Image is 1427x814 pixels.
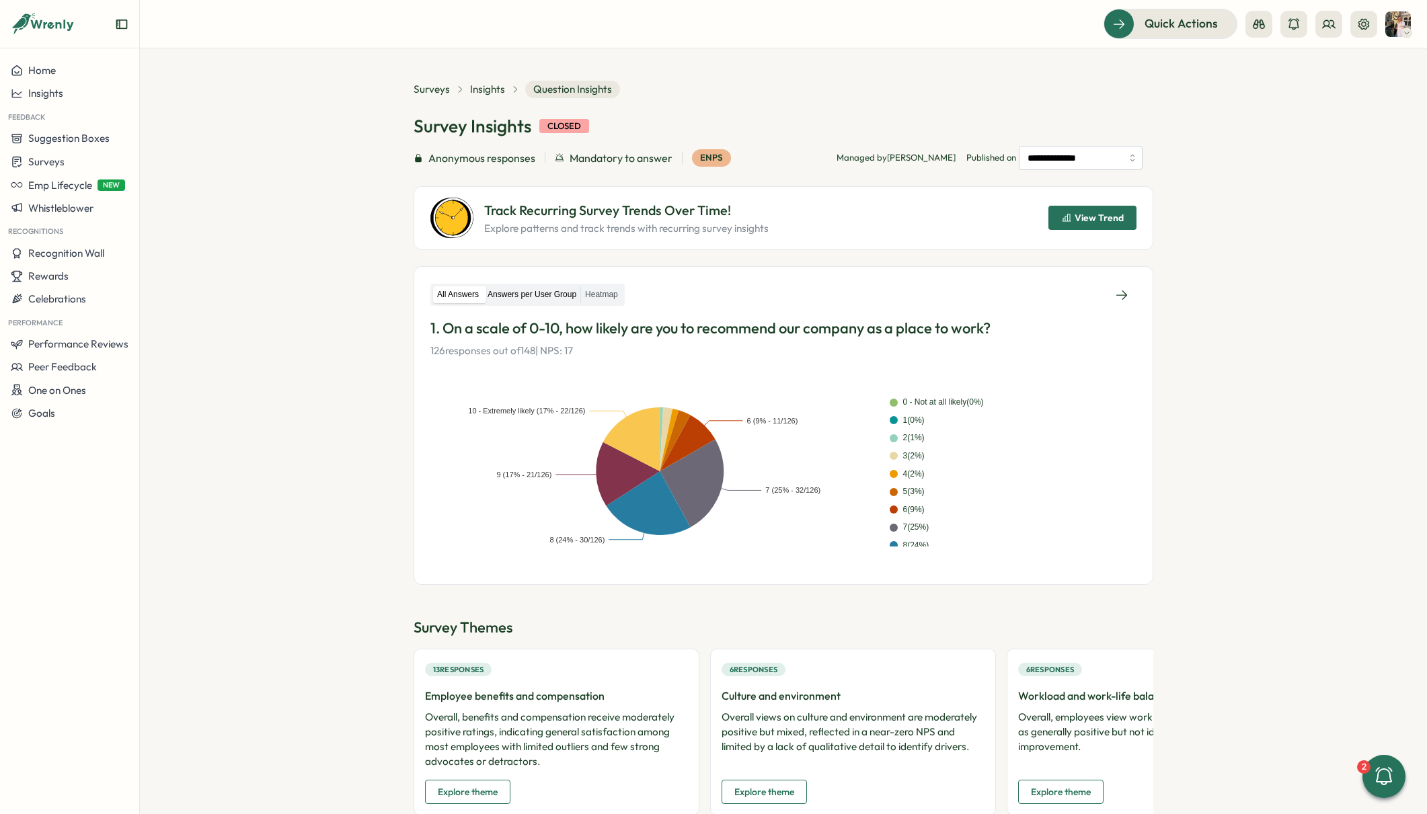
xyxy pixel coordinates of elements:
span: NEW [98,179,125,191]
button: Quick Actions [1104,9,1237,38]
span: One on Ones [28,384,86,397]
text: 8 (24% - 30/126) [549,536,605,544]
p: 126 responses out of 148 | NPS: 17 [430,343,1136,358]
span: Surveys [28,155,65,168]
span: Quick Actions [1145,15,1218,32]
span: Published on [966,146,1143,170]
span: Mandatory to answer [570,150,672,167]
div: 8 ( 24 %) [903,539,929,552]
p: Overall views on culture and environment are moderately positive but mixed, reflected in a near-z... [722,710,985,754]
div: 5 ( 3 %) [903,485,925,498]
div: 1 ( 0 %) [903,414,925,427]
span: [PERSON_NAME] [887,152,956,163]
a: Surveys [414,82,450,97]
div: 4 ( 2 %) [903,468,925,481]
span: 13 responses [433,663,484,676]
span: 6 responses [730,663,778,676]
button: Explore theme [425,780,510,804]
h3: Employee benefits and compensation [425,688,688,704]
text: 10 - Extremely likely (17% - 22/126) [468,407,585,415]
h3: Culture and environment [722,688,985,704]
label: Heatmap [581,286,622,303]
div: 0 - Not at all likely ( 0 %) [903,396,984,409]
div: Survey Themes [414,617,1153,638]
span: Suggestion Boxes [28,132,110,145]
img: Hannah Saunders [1385,11,1411,37]
div: closed [539,119,589,134]
button: Explore theme [1018,780,1104,804]
text: 7 (25% - 32/126) [765,487,820,495]
span: Recognition Wall [28,247,104,259]
div: 2 ( 1 %) [903,432,925,444]
span: Explore theme [734,780,794,803]
p: Managed by [837,152,956,164]
label: All Answers [433,286,483,303]
p: 1. On a scale of 0-10, how likely are you to recommend our company as a place to work? [430,318,1136,339]
h3: Workload and work-life balance [1018,688,1281,704]
div: 6 ( 9 %) [903,503,925,516]
span: Insights [28,87,63,99]
div: 7 ( 25 %) [903,521,929,534]
div: eNPS [692,149,731,167]
button: Expand sidebar [115,17,128,31]
a: Insights [470,82,505,97]
div: 3 ( 2 %) [903,450,925,462]
div: 2 [1357,760,1371,774]
span: Emp Lifecycle [28,179,92,192]
span: Whistleblower [28,202,93,214]
span: View Trend [1075,213,1124,222]
button: View Trend [1048,206,1136,230]
span: Explore theme [438,780,498,803]
button: 2 [1362,755,1405,798]
span: Rewards [28,270,69,282]
span: Question Insights [525,81,620,98]
span: Explore theme [1031,780,1091,803]
h1: Survey Insights [414,114,531,138]
text: 9 (17% - 21/126) [496,471,551,479]
p: Overall, benefits and compensation receive moderately positive ratings, indicating general satisf... [425,710,688,769]
p: Overall, employees view workload and work-life balance as generally positive but not ideal, indic... [1018,710,1281,754]
p: Explore patterns and track trends with recurring survey insights [484,221,769,236]
p: Track Recurring Survey Trends Over Time! [484,200,769,221]
span: Home [28,64,56,77]
label: Answers per User Group [484,286,580,303]
span: Anonymous responses [428,150,535,167]
button: Explore theme [722,780,807,804]
span: Goals [28,407,55,419]
span: 6 responses [1026,663,1075,676]
text: 6 (9% - 11/126) [747,417,798,425]
span: Peer Feedback [28,360,97,373]
span: Celebrations [28,292,86,305]
span: Performance Reviews [28,337,128,350]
